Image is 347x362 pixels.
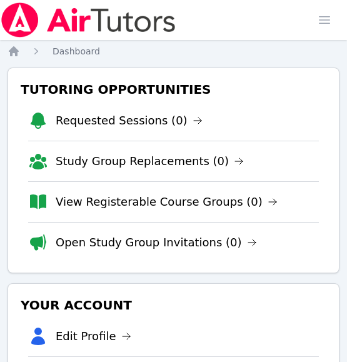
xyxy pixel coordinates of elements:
[56,112,203,129] a: Requested Sessions (0)
[8,45,339,58] nav: Breadcrumb
[53,46,100,56] span: Dashboard
[18,78,329,101] h3: Tutoring Opportunities
[56,328,131,345] a: Edit Profile
[56,193,278,211] a: View Registerable Course Groups (0)
[56,153,244,170] a: Study Group Replacements (0)
[18,294,329,316] h3: Your Account
[53,45,100,58] a: Dashboard
[56,234,257,251] a: Open Study Group Invitations (0)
